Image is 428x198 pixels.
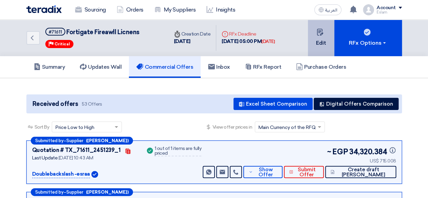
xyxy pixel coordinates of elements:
[154,146,201,156] div: 1 out of 1 items are fully priced
[208,64,230,70] h5: Inbox
[174,38,211,45] div: [DATE]
[45,28,139,36] h5: Fortigate Fireawll Licnens
[149,2,201,17] a: My Suppliers
[243,166,282,178] button: Show Offer
[35,190,64,194] span: Submitted by
[136,64,193,70] h5: Commercial Offers
[334,20,402,56] button: RFx Options
[70,2,111,17] a: Sourcing
[349,146,396,157] span: 34,320.384
[32,170,90,178] p: Doublebackslash -esraa
[363,4,374,15] img: profile_test.png
[129,56,201,78] a: Commercial Offers
[66,138,83,143] span: Supplier
[314,4,341,15] button: العربية
[82,101,102,107] span: 53 Offers
[314,98,399,110] button: Digital Offers Comparison
[325,166,396,178] button: Create draft [PERSON_NAME]
[222,38,275,45] div: [DATE] 05:00 PM
[327,146,331,157] span: ~
[238,56,289,78] a: RFx Report
[233,98,313,110] button: Excel Sheet Comparison
[295,167,318,177] span: Submit Offer
[262,38,275,45] div: [DATE]
[377,5,396,11] div: Account
[26,56,73,78] a: Summary
[296,64,346,70] h5: Purchase Orders
[32,100,78,109] span: Received offers
[91,171,98,178] img: Verified Account
[86,138,129,143] b: ([PERSON_NAME])
[32,155,58,161] span: Last Update
[54,42,70,46] span: Critical
[111,2,149,17] a: Orders
[332,146,348,157] span: EGP
[55,124,94,131] span: Price Low to High
[245,64,281,70] h5: RFx Report
[66,28,139,36] span: Fortigate Fireawll Licnens
[327,157,396,164] div: US$ 715.008
[35,138,64,143] span: Submitted by
[31,188,133,196] div: –
[66,190,83,194] span: Supplier
[86,190,129,194] b: ([PERSON_NAME])
[49,30,62,34] div: #71611
[59,155,93,161] span: [DATE] 10:43 AM
[32,146,121,154] div: Quotation # TX_71611_2451239_1
[80,64,121,70] h5: Updates Wall
[26,5,62,13] img: Teradix logo
[308,20,334,56] button: Edit
[336,167,391,177] span: Create draft [PERSON_NAME]
[349,39,387,47] div: RFx Options
[325,8,337,13] span: العربية
[35,124,49,131] span: Sort By
[377,10,402,14] div: Eslam
[222,30,275,38] div: RFx Deadline
[174,30,211,38] div: Creation Date
[34,64,65,70] h5: Summary
[72,56,129,78] a: Updates Wall
[289,56,354,78] a: Purchase Orders
[212,124,252,131] span: View offer prices in
[201,2,241,17] a: Insights
[284,166,324,178] button: Submit Offer
[31,137,133,145] div: –
[201,56,238,78] a: Inbox
[254,167,277,177] span: Show Offer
